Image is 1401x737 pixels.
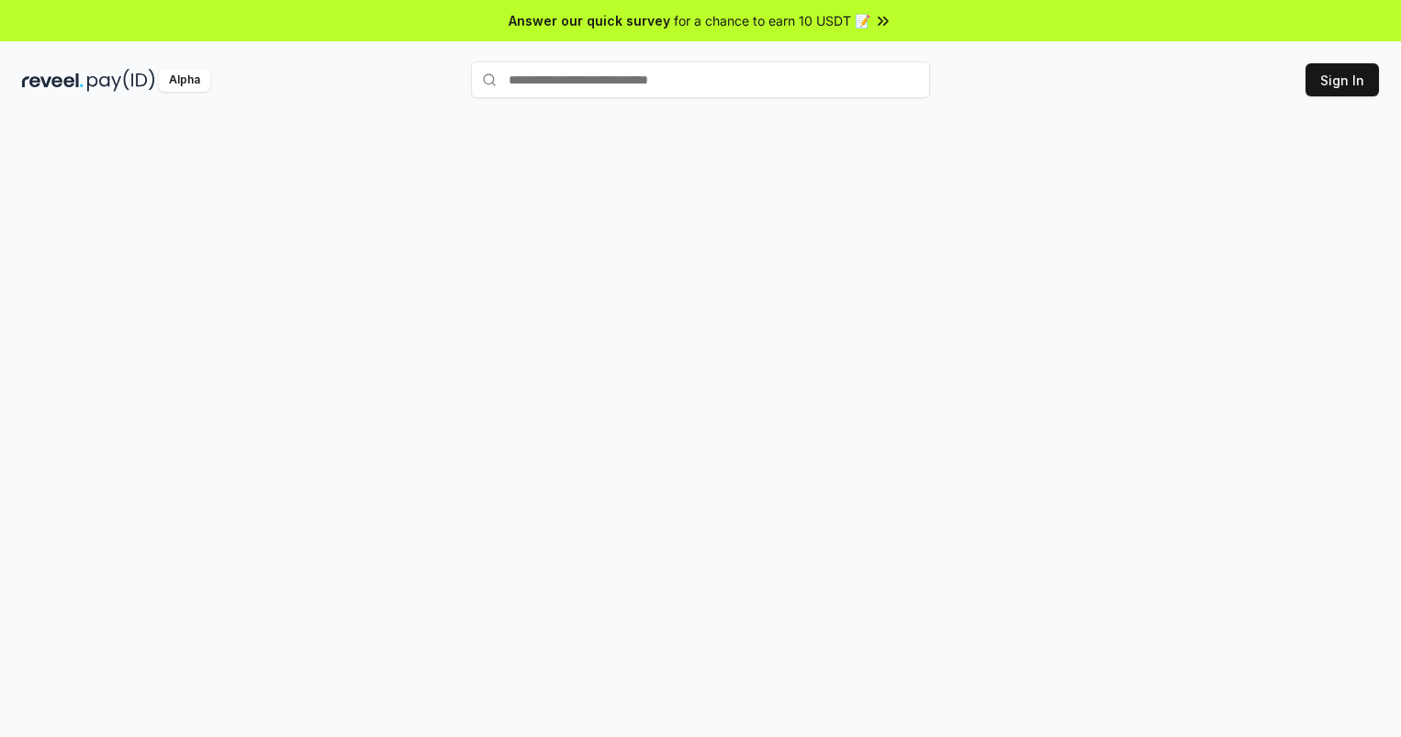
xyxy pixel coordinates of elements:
button: Sign In [1306,63,1379,96]
img: reveel_dark [22,69,84,92]
img: pay_id [87,69,155,92]
span: Answer our quick survey [509,11,670,30]
div: Alpha [159,69,210,92]
span: for a chance to earn 10 USDT 📝 [674,11,870,30]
